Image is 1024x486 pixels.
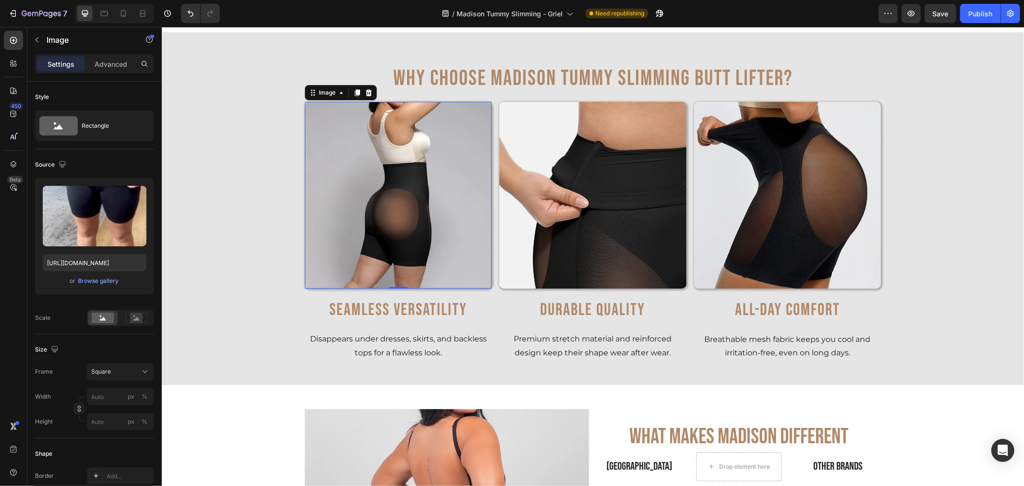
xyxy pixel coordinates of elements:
p: Advanced [95,59,127,69]
input: px% [87,413,154,430]
img: preview-image [43,186,146,246]
p: 7 [63,8,67,19]
p: [GEOGRAPHIC_DATA] [436,433,519,447]
img: gempages_582946572971541465-a86bfdab-22a4-47d6-b7eb-745a52becd69.webp [532,75,719,262]
button: Browse gallery [78,276,120,286]
span: Madison Tummy Slimming - Griel [457,9,563,19]
iframe: Design area [162,27,1024,486]
button: px [139,391,150,402]
div: Source [35,158,68,171]
div: px [128,417,134,426]
div: % [142,417,147,426]
h2: Durable Quality [337,271,524,295]
span: Square [91,367,111,376]
p: Settings [48,59,74,69]
p: OTHER BRANDS [635,433,718,447]
div: Publish [968,9,992,19]
div: Style [35,93,49,101]
div: Rectangle [82,115,140,137]
img: gempages_582946572971541465-2a1b0366-14e9-4be2-b948-b0b0691c7600.jpg [337,75,524,262]
div: % [142,392,147,401]
div: Browse gallery [78,277,119,285]
div: Beta [7,176,23,183]
div: Add... [107,472,152,481]
p: Premium stretch material and reinforced design keep their shape wear after wear. [338,305,523,333]
input: https://example.com/image.jpg [43,254,146,271]
div: Size [35,343,60,356]
span: Need republishing [595,9,644,18]
div: Open Intercom Messenger [991,439,1014,462]
button: px [139,416,150,427]
div: Undo/Redo [181,4,220,23]
span: or [70,275,76,287]
button: Square [87,363,154,380]
p: Breathable mesh fabric keeps you cool and irritation-free, even on long days. [533,306,718,334]
p: What Makes Madison Different [436,396,718,425]
div: Scale [35,314,50,322]
div: 450 [9,102,23,110]
h2: All-Day Comfort [532,271,719,295]
button: 7 [4,4,72,23]
div: Border [35,472,54,480]
p: Image [47,34,128,46]
div: Drop element here [557,436,608,444]
div: px [128,392,134,401]
button: % [125,416,137,427]
button: Publish [960,4,1000,23]
span: Save [933,10,949,18]
input: px% [87,388,154,405]
label: Frame [35,367,53,376]
button: % [125,391,137,402]
button: Save [925,4,956,23]
label: Width [35,392,51,401]
div: Shape [35,450,52,458]
label: Height [35,417,53,426]
span: / [452,9,455,19]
